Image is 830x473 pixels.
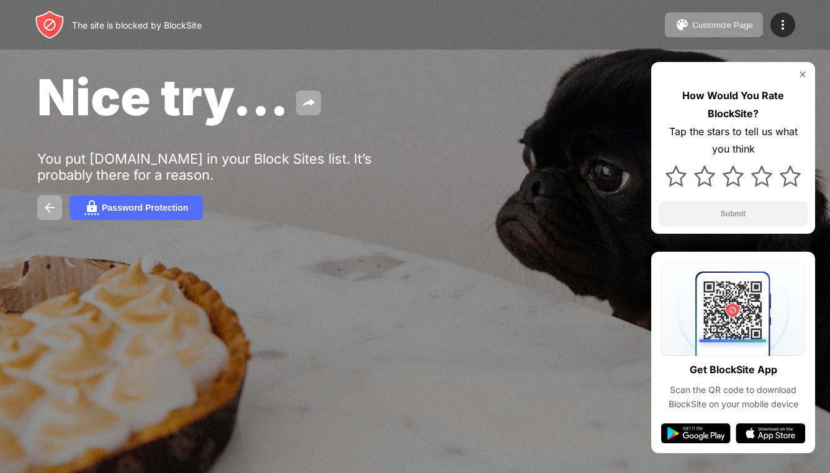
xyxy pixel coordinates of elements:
div: Scan the QR code to download BlockSite on your mobile device [661,383,805,411]
img: password.svg [84,200,99,215]
img: rate-us-close.svg [798,69,808,79]
img: star.svg [751,166,772,187]
img: star.svg [723,166,744,187]
button: Password Protection [70,195,203,220]
div: Customize Page [692,20,753,30]
div: Get BlockSite App [690,361,777,379]
div: How Would You Rate BlockSite? [659,87,808,123]
img: app-store.svg [736,423,805,443]
button: Submit [659,201,808,226]
div: You put [DOMAIN_NAME] in your Block Sites list. It’s probably there for a reason. [37,151,421,183]
span: Nice try... [37,67,289,127]
img: header-logo.svg [35,10,65,40]
div: Password Protection [102,203,188,213]
img: pallet.svg [675,17,690,32]
img: back.svg [42,200,57,215]
img: share.svg [301,95,316,110]
img: qrcode.svg [661,262,805,356]
img: star.svg [694,166,715,187]
img: menu-icon.svg [775,17,790,32]
img: google-play.svg [661,423,731,443]
img: star.svg [780,166,801,187]
img: star.svg [665,166,687,187]
div: The site is blocked by BlockSite [72,20,202,30]
div: Tap the stars to tell us what you think [659,123,808,159]
button: Customize Page [665,12,763,37]
iframe: Banner [37,317,331,459]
